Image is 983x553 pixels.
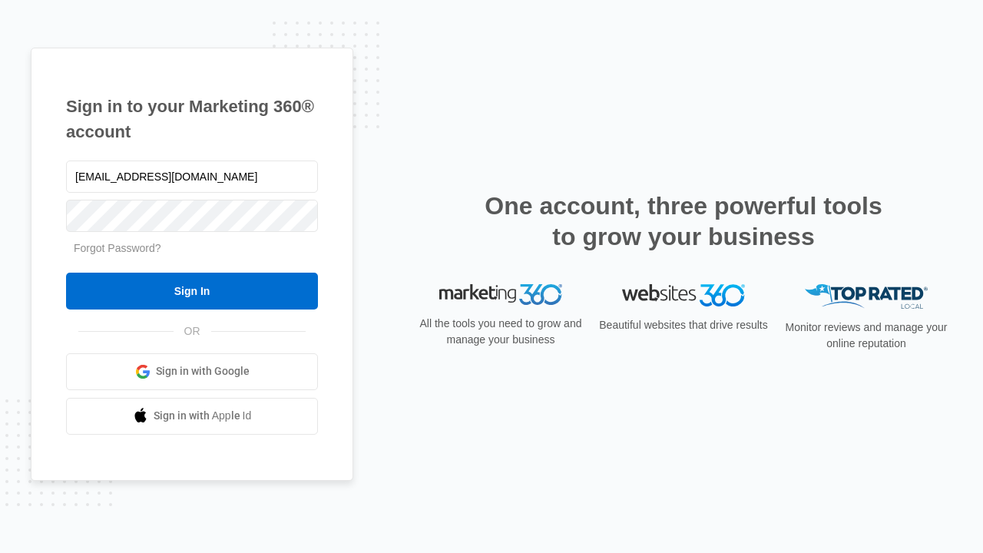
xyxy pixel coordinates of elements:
[415,316,587,348] p: All the tools you need to grow and manage your business
[154,408,252,424] span: Sign in with Apple Id
[66,398,318,435] a: Sign in with Apple Id
[66,94,318,144] h1: Sign in to your Marketing 360® account
[74,242,161,254] a: Forgot Password?
[439,284,562,306] img: Marketing 360
[66,353,318,390] a: Sign in with Google
[174,323,211,339] span: OR
[66,273,318,310] input: Sign In
[480,190,887,252] h2: One account, three powerful tools to grow your business
[66,161,318,193] input: Email
[156,363,250,379] span: Sign in with Google
[622,284,745,306] img: Websites 360
[805,284,928,310] img: Top Rated Local
[780,320,952,352] p: Monitor reviews and manage your online reputation
[597,317,770,333] p: Beautiful websites that drive results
